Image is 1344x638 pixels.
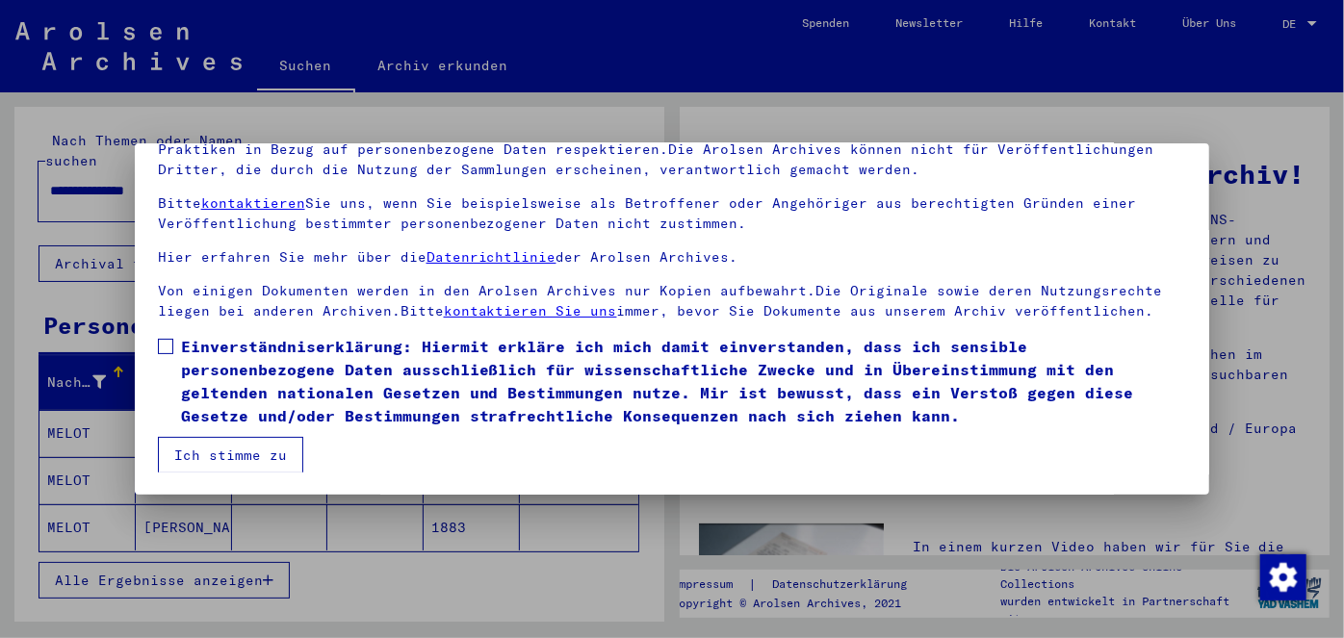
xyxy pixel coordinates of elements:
a: kontaktieren [201,194,305,212]
p: Von einigen Dokumenten werden in den Arolsen Archives nur Kopien aufbewahrt.Die Originale sowie d... [158,281,1187,321]
a: Datenrichtlinie [426,248,556,266]
div: Zustimmung ändern [1259,553,1305,600]
img: Zustimmung ändern [1260,554,1306,600]
p: Bitte Sie uns, wenn Sie beispielsweise als Betroffener oder Angehöriger aus berechtigten Gründen ... [158,193,1187,234]
a: kontaktieren Sie uns [444,302,617,319]
span: Einverständniserklärung: Hiermit erkläre ich mich damit einverstanden, dass ich sensible personen... [181,335,1187,427]
p: Hier erfahren Sie mehr über die der Arolsen Archives. [158,247,1187,268]
button: Ich stimme zu [158,437,303,473]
